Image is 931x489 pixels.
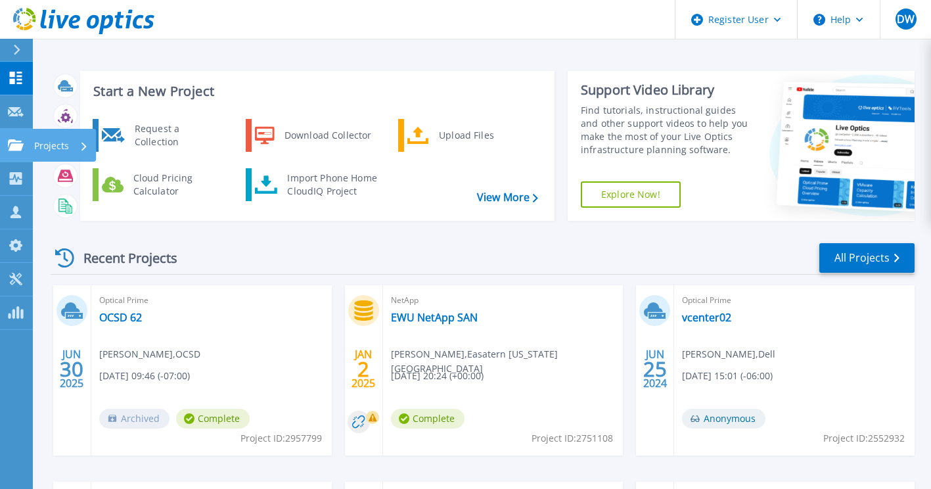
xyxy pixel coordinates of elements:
[391,409,465,429] span: Complete
[93,168,227,201] a: Cloud Pricing Calculator
[532,431,613,446] span: Project ID: 2751108
[99,293,324,308] span: Optical Prime
[246,119,380,152] a: Download Collector
[477,191,538,204] a: View More
[99,409,170,429] span: Archived
[93,84,537,99] h3: Start a New Project
[278,122,377,149] div: Download Collector
[432,122,530,149] div: Upload Files
[391,369,484,383] span: [DATE] 20:24 (+00:00)
[682,293,907,308] span: Optical Prime
[398,119,533,152] a: Upload Files
[34,129,69,163] p: Projects
[391,311,478,324] a: EWU NetApp SAN
[128,122,224,149] div: Request a Collection
[99,347,200,361] span: [PERSON_NAME] , OCSD
[823,431,905,446] span: Project ID: 2552932
[93,119,227,152] a: Request a Collection
[581,104,754,156] div: Find tutorials, instructional guides and other support videos to help you make the most of your L...
[897,14,915,24] span: DW
[60,363,83,375] span: 30
[176,409,250,429] span: Complete
[643,363,667,375] span: 25
[682,369,773,383] span: [DATE] 15:01 (-06:00)
[240,431,322,446] span: Project ID: 2957799
[682,347,775,361] span: [PERSON_NAME] , Dell
[357,363,369,375] span: 2
[682,409,765,429] span: Anonymous
[391,293,616,308] span: NetApp
[581,181,681,208] a: Explore Now!
[281,172,383,198] div: Import Phone Home CloudIQ Project
[581,81,754,99] div: Support Video Library
[682,311,731,324] a: vcenter02
[51,242,195,274] div: Recent Projects
[59,345,84,393] div: JUN 2025
[351,345,376,393] div: JAN 2025
[99,369,190,383] span: [DATE] 09:46 (-07:00)
[99,311,142,324] a: OCSD 62
[819,243,915,273] a: All Projects
[127,172,224,198] div: Cloud Pricing Calculator
[391,347,624,376] span: [PERSON_NAME] , Easatern [US_STATE][GEOGRAPHIC_DATA]
[643,345,668,393] div: JUN 2024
